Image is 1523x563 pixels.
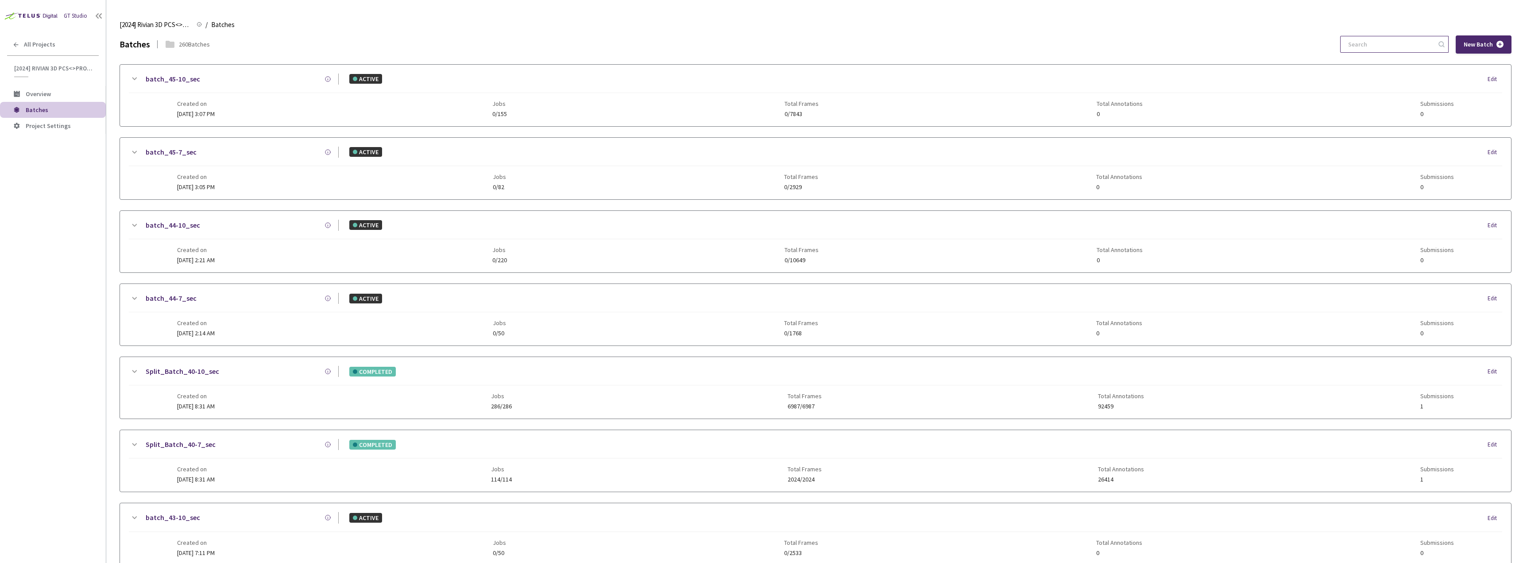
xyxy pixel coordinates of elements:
[349,74,382,84] div: ACTIVE
[1420,392,1454,400] span: Submissions
[146,220,200,231] a: batch_44-10_sec
[1096,319,1142,326] span: Total Annotations
[493,184,506,190] span: 0/82
[26,90,51,98] span: Overview
[1096,539,1142,546] span: Total Annotations
[146,439,216,450] a: Split_Batch_40-7_sec
[493,319,506,326] span: Jobs
[177,246,215,253] span: Created on
[1488,75,1502,84] div: Edit
[177,173,215,180] span: Created on
[1420,403,1454,410] span: 1
[1488,148,1502,157] div: Edit
[349,513,382,523] div: ACTIVE
[788,466,822,473] span: Total Frames
[211,19,235,30] span: Batches
[1488,514,1502,523] div: Edit
[177,256,215,264] span: [DATE] 2:21 AM
[1097,246,1143,253] span: Total Annotations
[205,19,208,30] li: /
[784,173,818,180] span: Total Frames
[1096,184,1142,190] span: 0
[120,430,1511,492] div: Split_Batch_40-7_secCOMPLETEDEditCreated on[DATE] 8:31 AMJobs114/114Total Frames2024/2024Total An...
[1464,41,1493,48] span: New Batch
[784,539,818,546] span: Total Frames
[26,122,71,130] span: Project Settings
[120,138,1511,199] div: batch_45-7_secACTIVEEditCreated on[DATE] 3:05 PMJobs0/82Total Frames0/2929Total Annotations0Submi...
[14,65,93,72] span: [2024] Rivian 3D PCS<>Production
[1096,173,1142,180] span: Total Annotations
[1097,111,1143,117] span: 0
[788,392,822,400] span: Total Frames
[491,466,512,473] span: Jobs
[349,440,396,450] div: COMPLETED
[788,403,822,410] span: 6987/6987
[493,539,506,546] span: Jobs
[177,549,215,557] span: [DATE] 7:11 PM
[1488,367,1502,376] div: Edit
[1420,100,1454,107] span: Submissions
[788,476,822,483] span: 2024/2024
[177,183,215,191] span: [DATE] 3:05 PM
[349,220,382,230] div: ACTIVE
[120,211,1511,272] div: batch_44-10_secACTIVEEditCreated on[DATE] 2:21 AMJobs0/220Total Frames0/10649Total Annotations0Su...
[492,246,507,253] span: Jobs
[1343,36,1437,52] input: Search
[785,246,819,253] span: Total Frames
[177,466,215,473] span: Created on
[349,367,396,377] div: COMPLETED
[177,329,215,337] span: [DATE] 2:14 AM
[1097,257,1143,264] span: 0
[492,111,507,117] span: 0/155
[493,330,506,337] span: 0/50
[491,403,512,410] span: 286/286
[785,100,819,107] span: Total Frames
[1420,466,1454,473] span: Submissions
[1488,294,1502,303] div: Edit
[1420,173,1454,180] span: Submissions
[177,110,215,118] span: [DATE] 3:07 PM
[1420,111,1454,117] span: 0
[349,147,382,157] div: ACTIVE
[177,402,215,410] span: [DATE] 8:31 AM
[1420,476,1454,483] span: 1
[349,294,382,303] div: ACTIVE
[120,357,1511,419] div: Split_Batch_40-10_secCOMPLETEDEditCreated on[DATE] 8:31 AMJobs286/286Total Frames6987/6987Total A...
[1098,392,1144,400] span: Total Annotations
[784,319,818,326] span: Total Frames
[146,512,200,523] a: batch_43-10_sec
[146,74,200,85] a: batch_45-10_sec
[146,293,197,304] a: batch_44-7_sec
[785,257,819,264] span: 0/10649
[493,550,506,556] span: 0/50
[1420,330,1454,337] span: 0
[1420,184,1454,190] span: 0
[177,475,215,483] span: [DATE] 8:31 AM
[177,392,215,400] span: Created on
[146,147,197,158] a: batch_45-7_sec
[24,41,55,48] span: All Projects
[492,257,507,264] span: 0/220
[1488,440,1502,449] div: Edit
[177,539,215,546] span: Created on
[120,65,1511,126] div: batch_45-10_secACTIVEEditCreated on[DATE] 3:07 PMJobs0/155Total Frames0/7843Total Annotations0Sub...
[492,100,507,107] span: Jobs
[1420,550,1454,556] span: 0
[26,106,48,114] span: Batches
[1098,476,1144,483] span: 26414
[120,37,150,51] div: Batches
[177,319,215,326] span: Created on
[785,111,819,117] span: 0/7843
[784,330,818,337] span: 0/1768
[1488,221,1502,230] div: Edit
[1420,246,1454,253] span: Submissions
[1097,100,1143,107] span: Total Annotations
[64,12,87,20] div: GT Studio
[120,19,191,30] span: [2024] Rivian 3D PCS<>Production
[1420,257,1454,264] span: 0
[1096,330,1142,337] span: 0
[491,392,512,400] span: Jobs
[1420,319,1454,326] span: Submissions
[784,184,818,190] span: 0/2929
[493,173,506,180] span: Jobs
